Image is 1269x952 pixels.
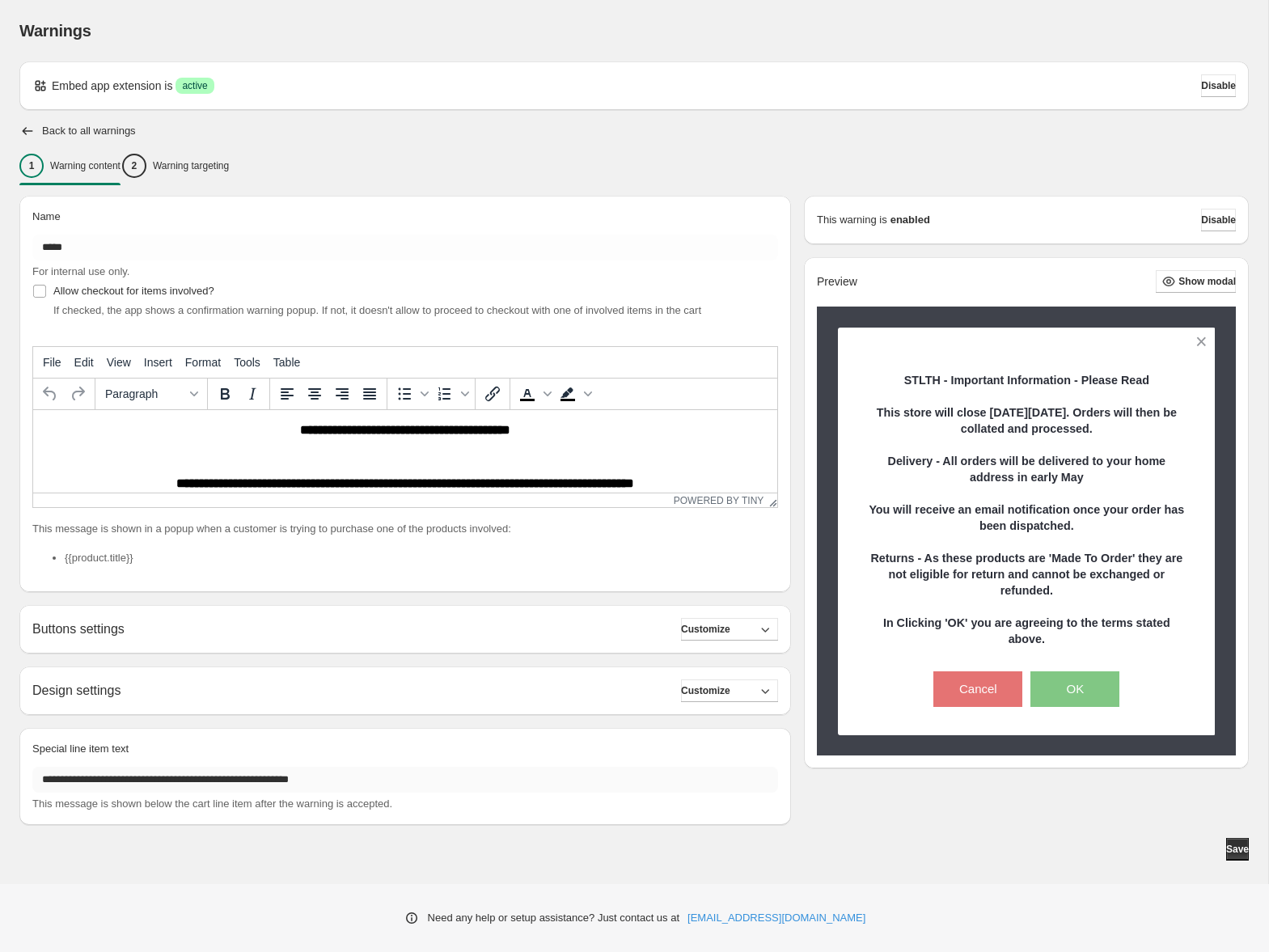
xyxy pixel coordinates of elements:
[1201,74,1236,97] button: Disable
[144,356,172,369] span: Insert
[239,380,266,408] button: Italic
[301,380,328,408] button: Align center
[122,154,146,178] div: 2
[65,550,778,566] li: {{product.title}}
[50,159,121,172] p: Warning content
[328,380,356,408] button: Align right
[674,495,764,506] a: Powered by Tiny
[32,265,129,277] span: For internal use only.
[153,159,229,172] p: Warning targeting
[687,910,865,926] a: [EMAIL_ADDRESS][DOMAIN_NAME]
[479,380,506,408] button: Insert/edit link
[273,380,301,408] button: Align left
[32,210,61,222] span: Name
[234,356,260,369] span: Tools
[356,380,383,408] button: Justify
[32,798,392,810] span: This message is shown below the cart line item after the warning is accepted.
[105,387,184,400] span: Paragraph
[19,154,44,178] div: 1
[391,380,431,408] div: Bullet list
[185,356,221,369] span: Format
[211,380,239,408] button: Bold
[6,13,738,294] body: Rich Text Area. Press ALT-0 for help.
[554,380,594,408] div: Background color
[42,125,136,138] h2: Back to all warnings
[764,493,777,507] div: Resize
[53,304,701,316] span: If checked, the app shows a confirmation warning popup. If not, it doesn't allow to proceed to ch...
[681,684,730,697] span: Customize
[431,380,472,408] div: Numbered list
[904,374,1149,387] strong: STLTH - Important Information - Please Read
[869,503,1184,532] strong: You will receive an email notification once your order has been dispatched.
[1226,838,1249,861] button: Save
[107,356,131,369] span: View
[1201,214,1236,226] span: Disable
[64,380,91,408] button: Redo
[1226,843,1249,856] span: Save
[681,679,778,702] button: Customize
[32,621,125,637] h2: Buttons settings
[182,79,207,92] span: active
[32,521,778,537] p: This message is shown in a popup when a customer is trying to purchase one of the products involved:
[273,356,300,369] span: Table
[870,552,1182,597] strong: Returns - As these products are 'Made To Order' they are not eligible for return and cannot be ex...
[74,356,94,369] span: Edit
[32,743,129,755] span: Special line item text
[19,149,121,183] button: 1Warning content
[883,616,1170,645] strong: In Clicking 'OK' you are agreeing to the terms stated above.
[36,380,64,408] button: Undo
[817,212,887,228] p: This warning is
[19,22,91,40] span: Warnings
[53,285,214,297] span: Allow checkout for items involved?
[33,410,777,493] iframe: Rich Text Area
[933,671,1022,707] button: Cancel
[1156,270,1236,293] button: Show modal
[681,623,730,636] span: Customize
[52,78,172,94] p: Embed app extension is
[681,618,778,641] button: Customize
[1178,275,1236,288] span: Show modal
[1030,671,1119,707] button: OK
[1201,79,1236,92] span: Disable
[877,406,1177,435] strong: This store will close [DATE][DATE]. Orders will then be collated and processed.
[890,212,930,228] strong: enabled
[32,683,121,698] h2: Design settings
[888,455,1166,484] strong: Delivery - All orders will be delivered to your home address in early May
[514,380,554,408] div: Text color
[99,380,204,408] button: Formats
[43,356,61,369] span: File
[1201,209,1236,231] button: Disable
[817,275,857,289] h2: Preview
[122,149,229,183] button: 2Warning targeting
